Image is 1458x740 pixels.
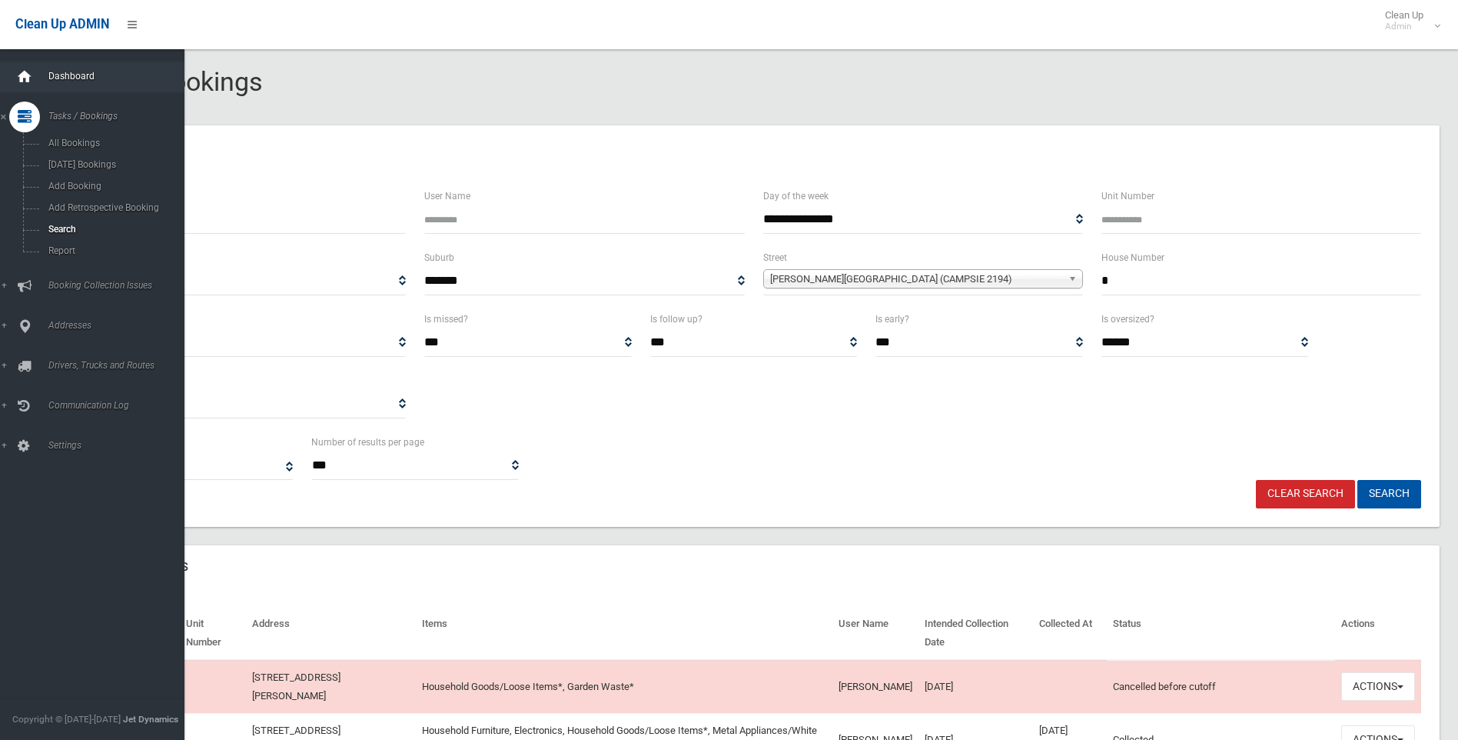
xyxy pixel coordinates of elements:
[424,311,468,328] label: Is missed?
[1107,607,1335,660] th: Status
[424,249,454,266] label: Suburb
[832,607,918,660] th: User Name
[44,400,196,411] span: Communication Log
[763,249,787,266] label: Street
[416,607,832,660] th: Items
[44,71,196,82] span: Dashboard
[918,607,1033,660] th: Intended Collection Date
[44,224,183,235] span: Search
[1341,672,1415,701] button: Actions
[1385,21,1423,32] small: Admin
[44,181,183,192] span: Add Booking
[44,360,196,371] span: Drivers, Trucks and Routes
[44,280,196,291] span: Booking Collection Issues
[246,607,416,660] th: Address
[12,714,121,725] span: Copyright © [DATE]-[DATE]
[1101,188,1154,205] label: Unit Number
[770,270,1062,288] span: [PERSON_NAME][GEOGRAPHIC_DATA] (CAMPSIE 2194)
[416,660,832,714] td: Household Goods/Loose Items*, Garden Waste*
[1101,249,1164,266] label: House Number
[44,440,196,451] span: Settings
[424,188,470,205] label: User Name
[1033,607,1107,660] th: Collected At
[875,311,909,328] label: Is early?
[1357,480,1421,508] button: Search
[44,320,196,331] span: Addresses
[44,202,183,213] span: Add Retrospective Booking
[1377,9,1439,32] span: Clean Up
[311,434,424,451] label: Number of results per page
[650,311,702,328] label: Is follow up?
[1107,660,1335,714] td: Cancelled before cutoff
[180,607,246,660] th: Unit Number
[44,159,183,170] span: [DATE] Bookings
[918,660,1033,714] td: [DATE]
[1335,607,1421,660] th: Actions
[44,111,196,122] span: Tasks / Bookings
[1101,311,1154,328] label: Is oversized?
[832,660,918,714] td: [PERSON_NAME]
[123,714,178,725] strong: Jet Dynamics
[1256,480,1355,508] a: Clear Search
[15,17,109,32] span: Clean Up ADMIN
[44,138,183,148] span: All Bookings
[252,672,340,702] a: [STREET_ADDRESS][PERSON_NAME]
[44,245,183,256] span: Report
[763,188,829,205] label: Day of the week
